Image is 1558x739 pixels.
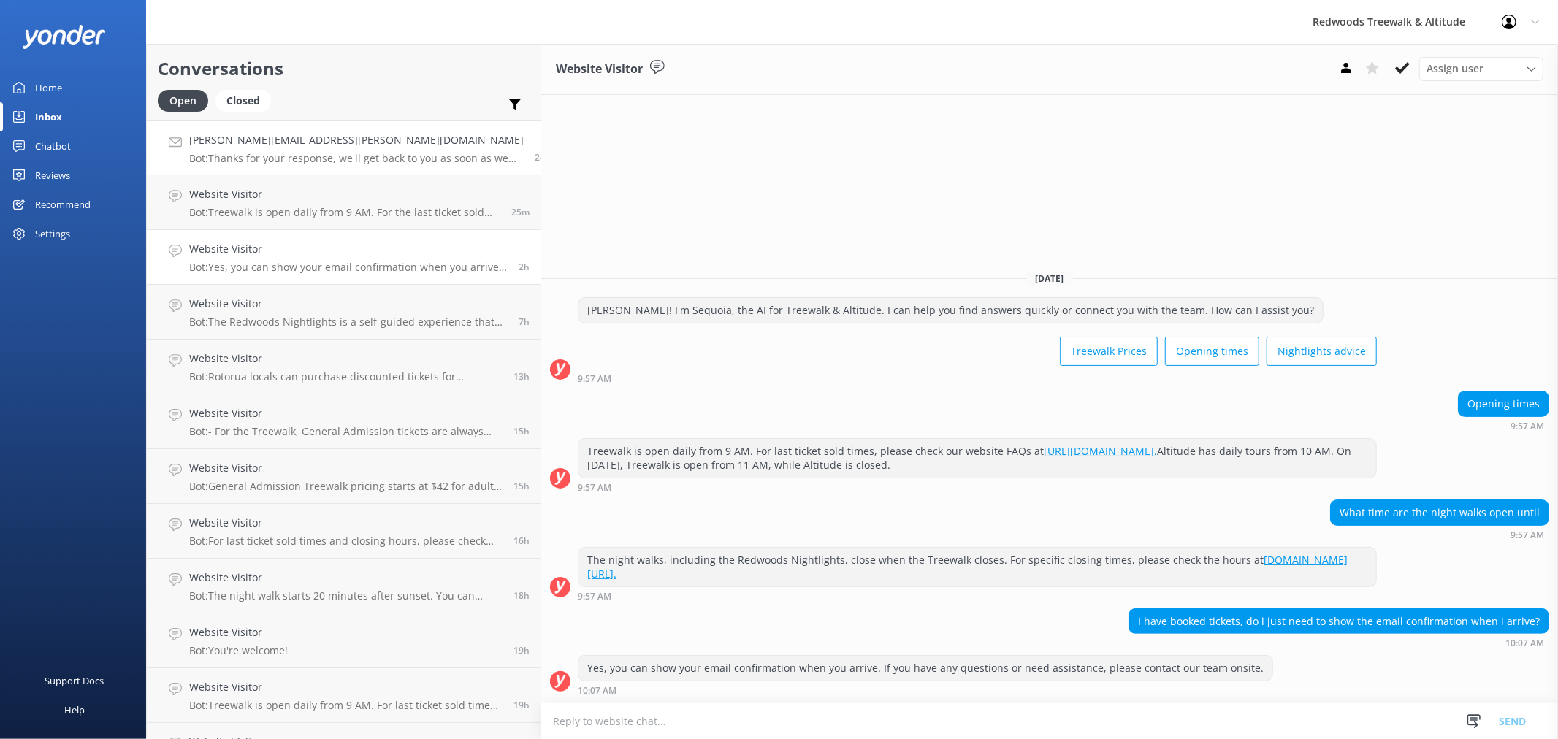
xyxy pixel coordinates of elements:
a: Website VisitorBot:Yes, you can show your email confirmation when you arrive. If you have any que... [147,230,541,285]
strong: 10:07 AM [578,686,616,695]
h2: Conversations [158,55,530,83]
h4: [PERSON_NAME][EMAIL_ADDRESS][PERSON_NAME][DOMAIN_NAME] [189,132,524,148]
p: Bot: For last ticket sold times and closing hours, please check our website FAQs at [URL][DOMAIN_... [189,535,503,548]
img: yonder-white-logo.png [22,25,106,49]
a: Website VisitorBot:Rotorua locals can purchase discounted tickets for themselves, but not for oth... [147,340,541,394]
p: Bot: The night walk starts 20 minutes after sunset. You can check the exact sunset times at [DOMA... [189,589,503,602]
a: Website VisitorBot:Treewalk is open daily from 9 AM. For the last ticket sold times, please check... [147,175,541,230]
div: I have booked tickets, do i just need to show the email confirmation when i arrive? [1129,609,1549,634]
a: [DOMAIN_NAME][URL]. [587,553,1348,581]
div: Closed [215,90,271,112]
span: Aug 21 2025 05:13am (UTC +12:00) Pacific/Auckland [519,315,530,328]
div: Aug 21 2025 09:57am (UTC +12:00) Pacific/Auckland [578,591,1377,601]
p: Bot: Treewalk is open daily from 9 AM. For the last ticket sold times, please check our website F... [189,206,500,219]
span: Aug 20 2025 10:55pm (UTC +12:00) Pacific/Auckland [513,370,530,383]
span: Aug 20 2025 05:20pm (UTC +12:00) Pacific/Auckland [513,644,530,656]
div: Aug 21 2025 10:07am (UTC +12:00) Pacific/Auckland [1129,637,1549,648]
span: Assign user [1427,61,1483,77]
strong: 10:07 AM [1505,639,1544,648]
p: Bot: - For the Treewalk, General Admission tickets are always available online and onsite. - For ... [189,425,503,438]
a: Closed [215,92,278,108]
a: [URL][DOMAIN_NAME]. [1044,444,1157,458]
strong: 9:57 AM [578,592,611,601]
p: Bot: Yes, you can show your email confirmation when you arrive. If you have any questions or need... [189,261,508,274]
h3: Website Visitor [556,60,643,79]
h4: Website Visitor [189,679,503,695]
p: Bot: You're welcome! [189,644,288,657]
button: Opening times [1165,337,1259,366]
h4: Website Visitor [189,351,503,367]
span: [DATE] [1027,272,1073,285]
a: Website VisitorBot:- For the Treewalk, General Admission tickets are always available online and ... [147,394,541,449]
div: Aug 21 2025 09:57am (UTC +12:00) Pacific/Auckland [578,482,1377,492]
div: Home [35,73,62,102]
span: Aug 20 2025 09:12pm (UTC +12:00) Pacific/Auckland [513,480,530,492]
div: Help [64,695,85,724]
div: [PERSON_NAME]! I'm Sequoia, the AI for Treewalk & Altitude. I can help you find answers quickly o... [578,298,1323,323]
div: Aug 21 2025 09:57am (UTC +12:00) Pacific/Auckland [578,373,1377,383]
div: Aug 21 2025 09:57am (UTC +12:00) Pacific/Auckland [1330,529,1549,540]
h4: Website Visitor [189,570,503,586]
div: Treewalk is open daily from 9 AM. For last ticket sold times, please check our website FAQs at Al... [578,439,1376,478]
p: Bot: Rotorua locals can purchase discounted tickets for themselves, but not for others. A General... [189,370,503,383]
h4: Website Visitor [189,624,288,640]
div: Settings [35,219,70,248]
div: Aug 21 2025 09:57am (UTC +12:00) Pacific/Auckland [1458,421,1549,431]
span: Aug 20 2025 08:28pm (UTC +12:00) Pacific/Auckland [513,535,530,547]
span: Aug 20 2025 06:22pm (UTC +12:00) Pacific/Auckland [513,589,530,602]
a: Website VisitorBot:The night walk starts 20 minutes after sunset. You can check the exact sunset ... [147,559,541,613]
p: Bot: The Redwoods Nightlights is a self-guided experience that takes approximately 30-40 minutes ... [189,315,508,329]
span: Aug 20 2025 04:44pm (UTC +12:00) Pacific/Auckland [513,699,530,711]
p: Bot: Thanks for your response, we'll get back to you as soon as we can during opening hours. [189,152,524,165]
span: Aug 21 2025 12:05pm (UTC +12:00) Pacific/Auckland [511,206,530,218]
strong: 9:57 AM [578,483,611,492]
h4: Website Visitor [189,241,508,257]
div: Inbox [35,102,62,131]
h4: Website Visitor [189,515,503,531]
a: Website VisitorBot:The Redwoods Nightlights is a self-guided experience that takes approximately ... [147,285,541,340]
div: Assign User [1419,57,1543,80]
span: Aug 21 2025 10:07am (UTC +12:00) Pacific/Auckland [519,261,530,273]
a: Website VisitorBot:General Admission Treewalk pricing starts at $42 for adults (16+ years) and $2... [147,449,541,504]
a: Website VisitorBot:Treewalk is open daily from 9 AM. For last ticket sold times, please check our... [147,668,541,723]
strong: 9:57 AM [578,375,611,383]
div: Recommend [35,190,91,219]
div: Opening times [1459,391,1549,416]
div: Support Docs [45,666,104,695]
h4: Website Visitor [189,405,503,421]
span: Aug 20 2025 09:26pm (UTC +12:00) Pacific/Auckland [513,425,530,437]
h4: Website Visitor [189,186,500,202]
div: Open [158,90,208,112]
button: Nightlights advice [1267,337,1377,366]
h4: Website Visitor [189,460,503,476]
a: [PERSON_NAME][EMAIL_ADDRESS][PERSON_NAME][DOMAIN_NAME]Bot:Thanks for your response, we'll get bac... [147,120,541,175]
a: Website VisitorBot:You're welcome!19h [147,613,541,668]
p: Bot: General Admission Treewalk pricing starts at $42 for adults (16+ years) and $26 for children... [189,480,503,493]
span: Aug 21 2025 12:05pm (UTC +12:00) Pacific/Auckland [535,151,553,164]
button: Treewalk Prices [1060,337,1158,366]
a: Open [158,92,215,108]
a: Website VisitorBot:For last ticket sold times and closing hours, please check our website FAQs at... [147,504,541,559]
div: The night walks, including the Redwoods Nightlights, close when the Treewalk closes. For specific... [578,548,1376,586]
div: Yes, you can show your email confirmation when you arrive. If you have any questions or need assi... [578,656,1272,681]
div: What time are the night walks open until [1331,500,1549,525]
strong: 9:57 AM [1511,531,1544,540]
div: Aug 21 2025 10:07am (UTC +12:00) Pacific/Auckland [578,685,1273,695]
div: Reviews [35,161,70,190]
p: Bot: Treewalk is open daily from 9 AM. For last ticket sold times, please check our website FAQs ... [189,699,503,712]
div: Chatbot [35,131,71,161]
strong: 9:57 AM [1511,422,1544,431]
h4: Website Visitor [189,296,508,312]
